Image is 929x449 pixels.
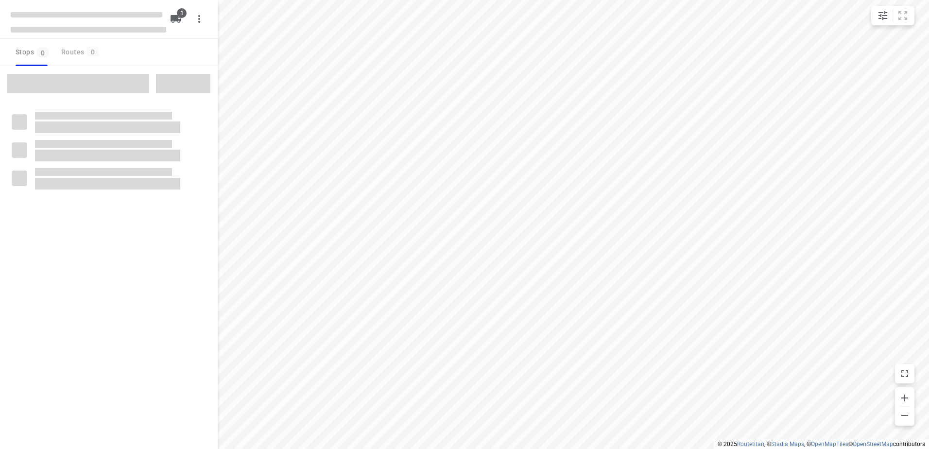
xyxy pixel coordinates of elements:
[737,441,764,448] a: Routetitan
[811,441,848,448] a: OpenMapTiles
[873,6,893,25] button: Map settings
[853,441,893,448] a: OpenStreetMap
[718,441,925,448] li: © 2025 , © , © © contributors
[771,441,804,448] a: Stadia Maps
[871,6,914,25] div: small contained button group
